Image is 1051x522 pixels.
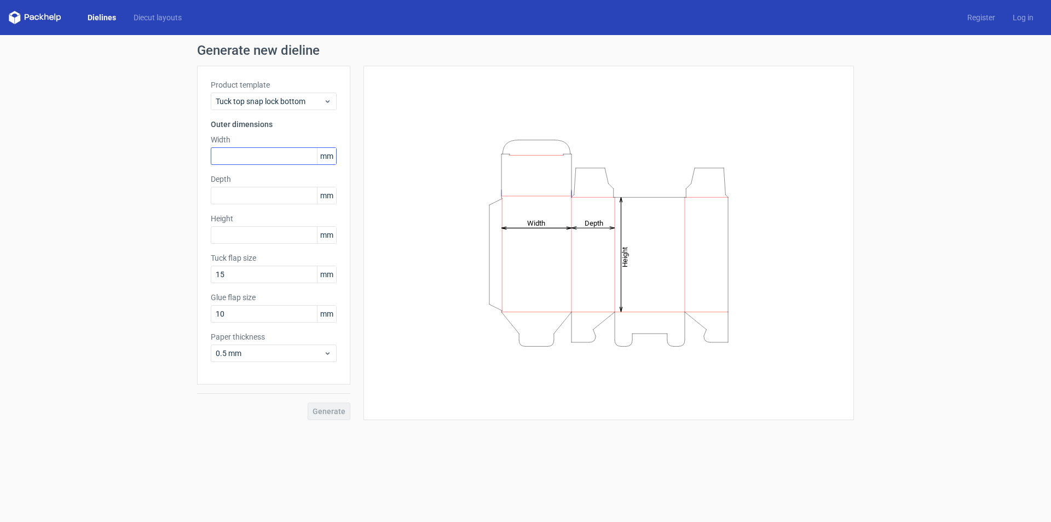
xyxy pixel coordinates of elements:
span: mm [317,266,336,283]
span: Tuck top snap lock bottom [216,96,324,107]
h1: Generate new dieline [197,44,854,57]
a: Register [958,12,1004,23]
a: Dielines [79,12,125,23]
label: Paper thickness [211,331,337,342]
h3: Outer dimensions [211,119,337,130]
span: 0.5 mm [216,348,324,359]
span: mm [317,148,336,164]
label: Width [211,134,337,145]
label: Depth [211,174,337,185]
a: Diecut layouts [125,12,190,23]
tspan: Height [621,246,629,267]
label: Product template [211,79,337,90]
a: Log in [1004,12,1042,23]
label: Tuck flap size [211,253,337,263]
label: Height [211,213,337,224]
span: mm [317,227,336,243]
span: mm [317,306,336,322]
span: mm [317,187,336,204]
tspan: Depth [585,219,603,227]
label: Glue flap size [211,292,337,303]
tspan: Width [527,219,545,227]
